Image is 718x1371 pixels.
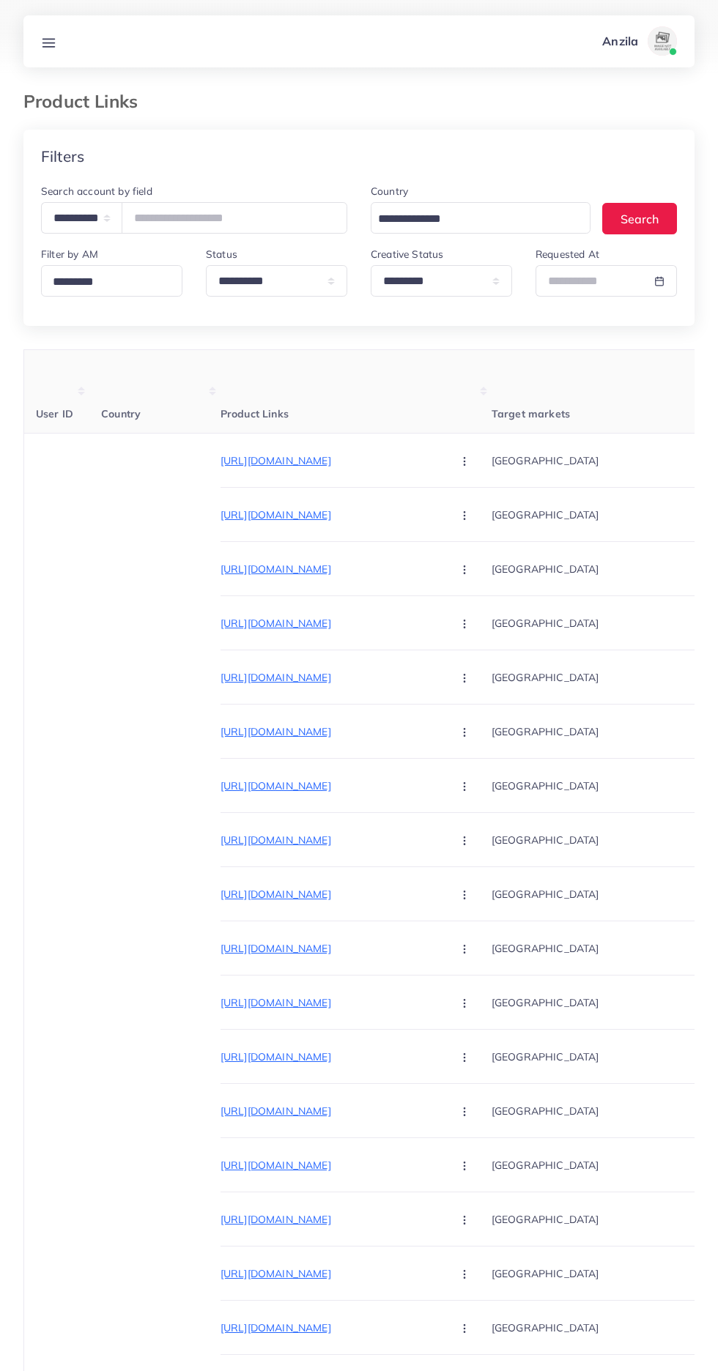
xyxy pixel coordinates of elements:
p: [GEOGRAPHIC_DATA] [492,498,711,531]
label: Creative Status [371,247,443,261]
p: [URL][DOMAIN_NAME] [221,452,440,469]
p: [URL][DOMAIN_NAME] [221,1211,440,1228]
input: Search for option [48,271,174,294]
p: [GEOGRAPHIC_DATA] [492,1094,711,1127]
p: [URL][DOMAIN_NAME] [221,506,440,524]
p: [URL][DOMAIN_NAME] [221,1265,440,1282]
p: [URL][DOMAIN_NAME] [221,560,440,578]
span: Country [101,407,141,420]
p: [URL][DOMAIN_NAME] [221,669,440,686]
h4: Filters [41,147,84,166]
label: Country [371,184,408,198]
label: Requested At [536,247,599,261]
span: User ID [36,407,73,420]
p: [URL][DOMAIN_NAME] [221,614,440,632]
p: [GEOGRAPHIC_DATA] [492,823,711,856]
p: [URL][DOMAIN_NAME] [221,1102,440,1120]
p: [GEOGRAPHIC_DATA] [492,986,711,1019]
div: Search for option [41,265,182,297]
p: [GEOGRAPHIC_DATA] [492,877,711,910]
label: Status [206,247,237,261]
p: [URL][DOMAIN_NAME] [221,723,440,740]
p: [GEOGRAPHIC_DATA] [492,552,711,585]
h3: Product Links [23,91,149,112]
p: [GEOGRAPHIC_DATA] [492,1203,711,1236]
p: [GEOGRAPHIC_DATA] [492,1040,711,1073]
button: Search [602,203,677,234]
p: [GEOGRAPHIC_DATA] [492,1257,711,1290]
p: [URL][DOMAIN_NAME] [221,885,440,903]
p: [GEOGRAPHIC_DATA] [492,932,711,965]
span: Product Links [221,407,289,420]
p: [GEOGRAPHIC_DATA] [492,769,711,802]
div: Search for option [371,202,591,234]
p: [URL][DOMAIN_NAME] [221,1156,440,1174]
p: [GEOGRAPHIC_DATA] [492,1148,711,1181]
p: [URL][DOMAIN_NAME] [221,994,440,1011]
input: Search for option [373,208,571,231]
p: [GEOGRAPHIC_DATA] [492,606,711,639]
span: Target markets [492,407,570,420]
p: [GEOGRAPHIC_DATA] [492,444,711,477]
label: Filter by AM [41,247,98,261]
p: [URL][DOMAIN_NAME] [221,1319,440,1337]
p: [GEOGRAPHIC_DATA] [492,1311,711,1344]
p: [URL][DOMAIN_NAME] [221,1048,440,1066]
p: [URL][DOMAIN_NAME] [221,940,440,957]
p: [URL][DOMAIN_NAME] [221,831,440,849]
label: Search account by field [41,184,152,198]
p: [URL][DOMAIN_NAME] [221,777,440,795]
p: [GEOGRAPHIC_DATA] [492,715,711,748]
p: [GEOGRAPHIC_DATA] [492,661,711,694]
